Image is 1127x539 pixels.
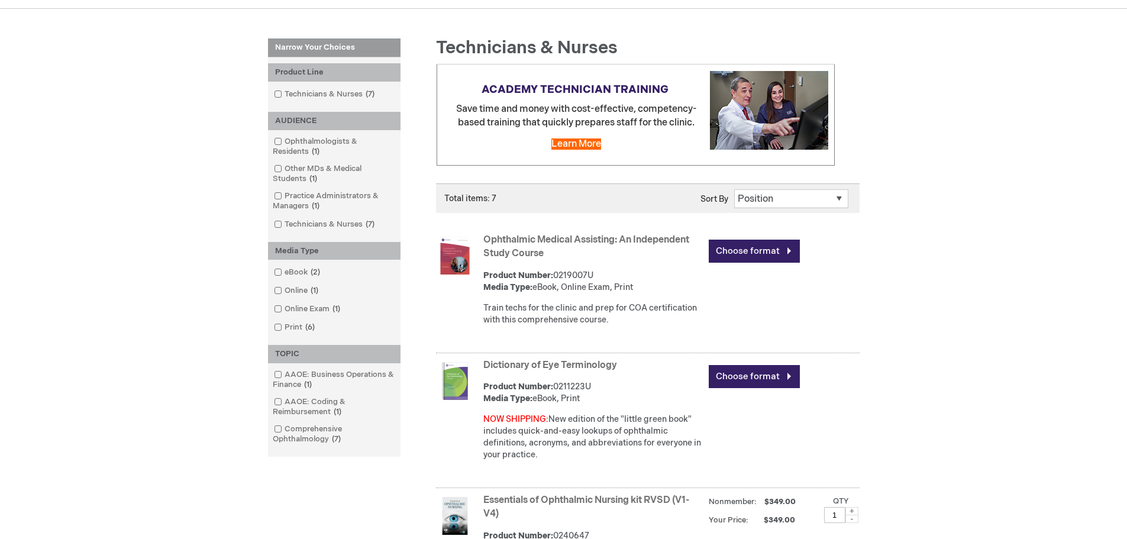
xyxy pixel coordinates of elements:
[329,434,344,444] span: 7
[710,71,828,150] img: Explore cost-effective Academy technician training programs
[271,285,323,296] a: Online1
[309,147,322,156] span: 1
[308,267,323,277] span: 2
[483,282,532,292] strong: Media Type:
[709,240,800,263] a: Choose format
[551,138,601,150] a: Learn More
[443,103,828,130] p: Save time and money with cost-effective, competency-based training that quickly prepares staff fo...
[271,191,398,212] a: Practice Administrators & Managers1
[483,414,548,424] font: NOW SHIPPING:
[483,270,703,293] div: 0219007U eBook, Online Exam, Print
[363,89,377,99] span: 7
[302,322,318,332] span: 6
[268,112,401,130] div: AUDIENCE
[271,267,325,278] a: eBook2
[309,201,322,211] span: 1
[483,382,553,392] strong: Product Number:
[444,193,496,204] span: Total items: 7
[306,174,320,183] span: 1
[700,194,728,204] label: Sort By
[436,37,618,59] span: Technicians & Nurses
[483,414,703,461] div: New edition of the "little green book" includes quick-and-easy lookups of ophthalmic definitions,...
[709,495,757,509] strong: Nonmember:
[436,237,474,275] img: Ophthalmic Medical Assisting: An Independent Study Course
[363,220,377,229] span: 7
[271,219,379,230] a: Technicians & Nurses7
[483,360,617,371] a: Dictionary of Eye Terminology
[483,302,703,326] div: Train techs for the clinic and prep for COA certification with this comprehensive course.
[271,369,398,390] a: AAOE: Business Operations & Finance1
[763,497,797,506] span: $349.00
[268,63,401,82] div: Product Line
[271,304,345,315] a: Online Exam1
[833,496,849,506] label: Qty
[271,424,398,445] a: Comprehensive Ophthalmology7
[271,396,398,418] a: AAOE: Coding & Reimbursement1
[271,322,319,333] a: Print6
[436,497,474,535] img: Essentials of Ophthalmic Nursing kit RVSD (V1-V4)
[271,136,398,157] a: Ophthalmologists & Residents1
[268,242,401,260] div: Media Type
[483,270,553,280] strong: Product Number:
[331,407,344,417] span: 1
[709,365,800,388] a: Choose format
[482,83,669,96] strong: ACADEMY TECHNICIAN TRAINING
[750,515,797,525] span: $349.00
[268,345,401,363] div: TOPIC
[483,393,532,404] strong: Media Type:
[271,89,379,100] a: Technicians & Nurses7
[483,234,689,259] a: Ophthalmic Medical Assisting: An Independent Study Course
[824,507,845,523] input: Qty
[308,286,321,295] span: 1
[709,515,748,525] strong: Your Price:
[268,38,401,57] strong: Narrow Your Choices
[301,380,315,389] span: 1
[483,495,689,519] a: Essentials of Ophthalmic Nursing kit RVSD (V1-V4)
[271,163,398,185] a: Other MDs & Medical Students1
[330,304,343,314] span: 1
[483,381,703,405] div: 0211223U eBook, Print
[436,362,474,400] img: Dictionary of Eye Terminology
